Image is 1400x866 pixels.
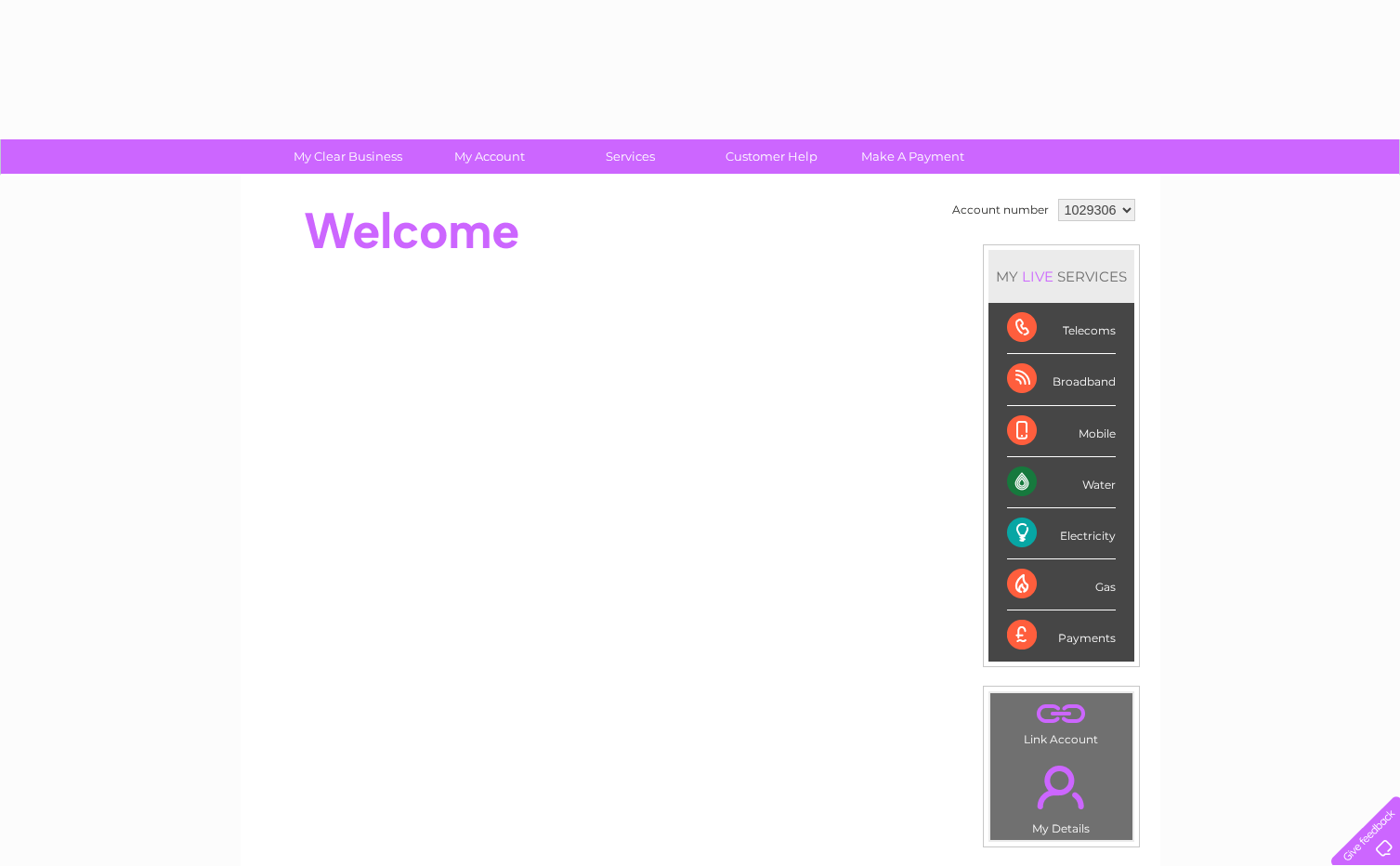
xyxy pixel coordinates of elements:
a: Make A Payment [836,139,989,174]
div: MY SERVICES [988,250,1134,303]
div: Broadband [1007,354,1116,405]
td: My Details [989,750,1133,841]
td: Account number [948,194,1053,226]
div: Telecoms [1007,303,1116,354]
a: My Account [412,139,566,174]
div: Mobile [1007,406,1116,457]
div: Water [1007,457,1116,508]
a: . [995,754,1128,820]
div: Electricity [1007,508,1116,559]
div: Payments [1007,610,1116,661]
td: Link Account [989,692,1133,751]
a: . [995,698,1128,730]
div: LIVE [1018,268,1057,285]
a: My Clear Business [271,139,425,174]
div: Gas [1007,559,1116,610]
a: Services [554,139,707,174]
a: Customer Help [695,139,848,174]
